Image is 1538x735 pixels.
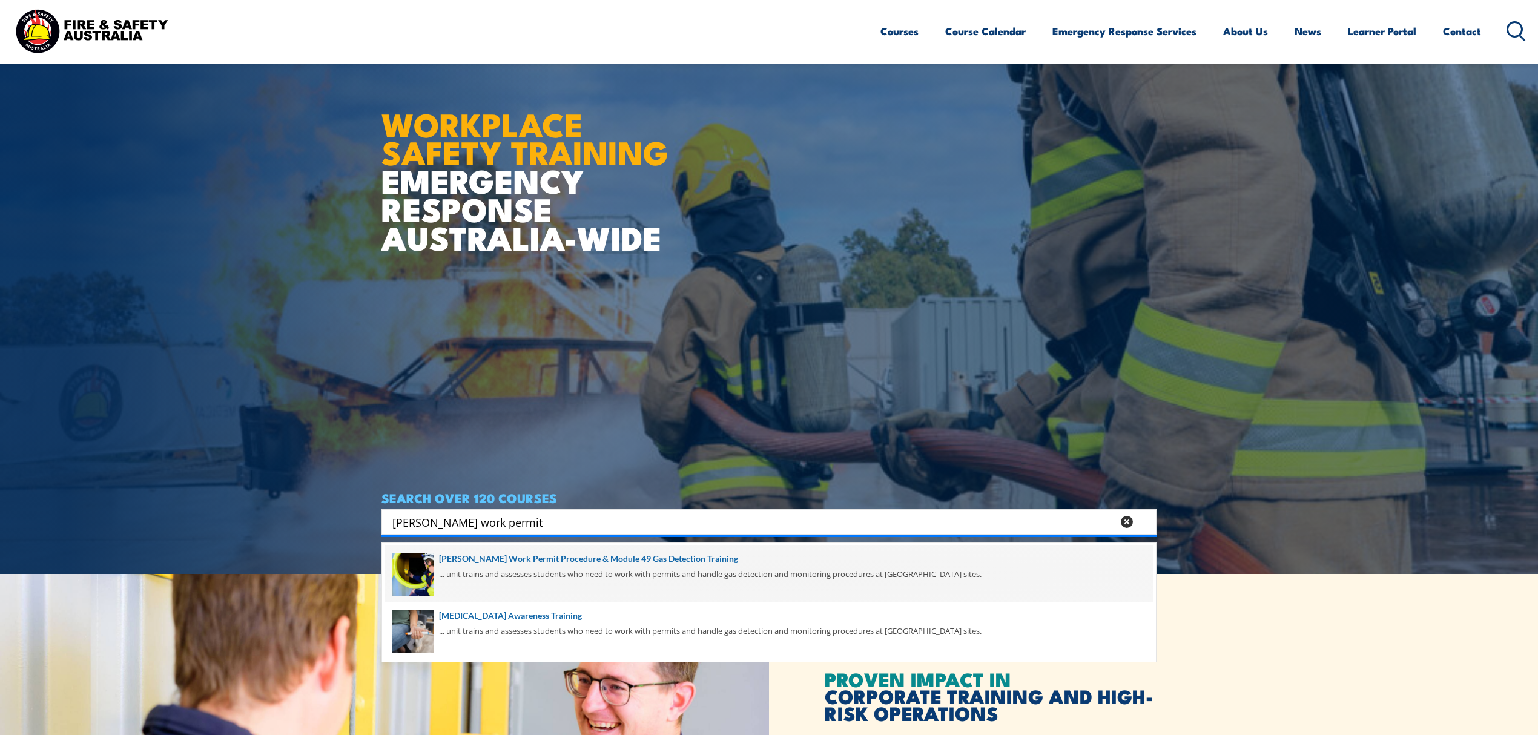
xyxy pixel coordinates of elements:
[392,609,1146,622] a: [MEDICAL_DATA] Awareness Training
[1223,15,1268,47] a: About Us
[880,15,919,47] a: Courses
[381,79,678,251] h1: EMERGENCY RESPONSE AUSTRALIA-WIDE
[395,513,1115,530] form: Search form
[1295,15,1321,47] a: News
[1052,15,1196,47] a: Emergency Response Services
[381,98,668,177] strong: WORKPLACE SAFETY TRAINING
[1348,15,1416,47] a: Learner Portal
[392,513,1113,531] input: Search input
[825,664,1011,694] span: PROVEN IMPACT IN
[825,670,1157,721] h2: CORPORATE TRAINING AND HIGH-RISK OPERATIONS
[945,15,1026,47] a: Course Calendar
[392,552,1146,565] a: [PERSON_NAME] Work Permit Procedure & Module 49 Gas Detection Training
[1443,15,1481,47] a: Contact
[381,491,1157,504] h4: SEARCH OVER 120 COURSES
[1135,513,1152,530] button: Search magnifier button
